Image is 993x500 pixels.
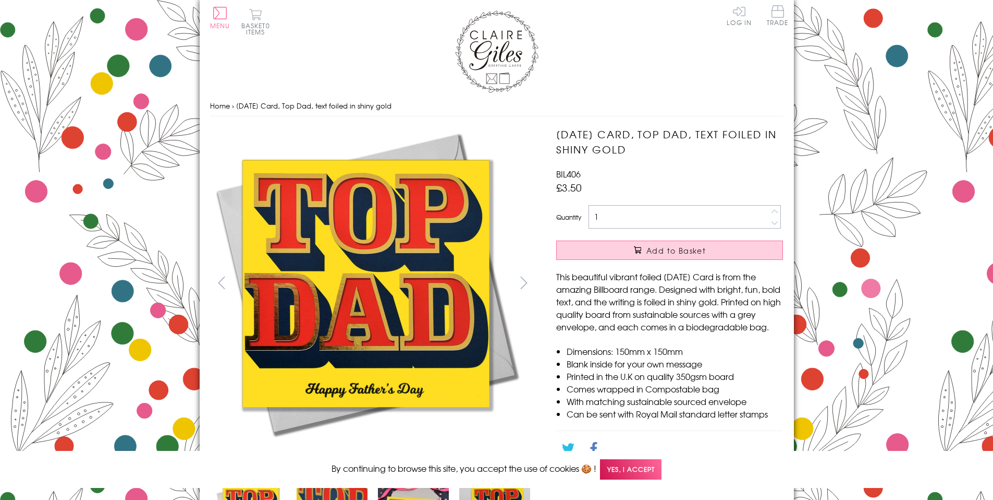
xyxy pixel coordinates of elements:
[567,345,783,358] li: Dimensions: 150mm x 150mm
[512,271,535,294] button: next
[567,370,783,383] li: Printed in the U.K on quality 350gsm board
[210,271,234,294] button: prev
[232,101,234,111] span: ›
[246,21,270,37] span: 0 items
[567,395,783,408] li: With matching sustainable sourced envelope
[455,10,538,93] img: Claire Giles Greetings Cards
[210,127,522,440] img: Father's Day Card, Top Dad, text foiled in shiny gold
[210,101,230,111] a: Home
[556,270,783,333] p: This beautiful vibrant foiled [DATE] Card is from the amazing Billboard range. Designed with brig...
[535,127,848,440] img: Father's Day Card, Top Dad, text foiled in shiny gold
[556,212,581,222] label: Quantity
[727,5,752,26] a: Log In
[556,168,581,180] span: BIL406
[767,5,789,26] span: Trade
[556,241,783,260] button: Add to Basket
[567,408,783,420] li: Can be sent with Royal Mail standard letter stamps
[241,8,270,35] button: Basket0 items
[236,101,391,111] span: [DATE] Card, Top Dad, text foiled in shiny gold
[556,180,582,195] span: £3.50
[210,7,230,29] button: Menu
[210,96,783,117] nav: breadcrumbs
[556,127,783,157] h1: [DATE] Card, Top Dad, text foiled in shiny gold
[646,245,706,256] span: Add to Basket
[210,21,230,30] span: Menu
[600,459,661,480] span: Yes, I accept
[567,383,783,395] li: Comes wrapped in Compostable bag
[567,358,783,370] li: Blank inside for your own message
[767,5,789,28] a: Trade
